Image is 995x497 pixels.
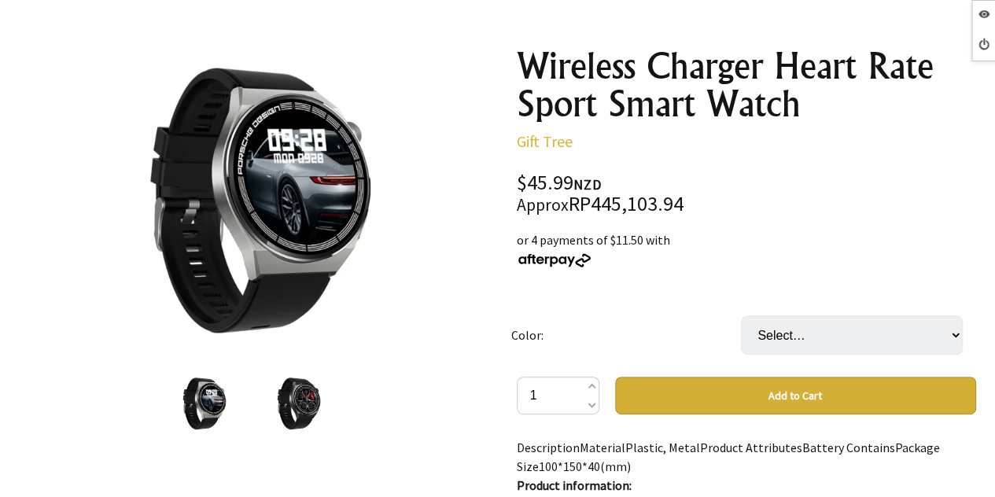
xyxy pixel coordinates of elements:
img: Afterpay [517,253,592,267]
button: Add to Cart [615,377,976,414]
span: NZD [573,175,602,193]
td: Color: [511,293,741,377]
div: $45.99 RP445,103.94 [517,173,976,215]
div: or 4 payments of $11.50 with [517,230,976,268]
strong: Product information: [517,477,632,493]
img: Wireless Charger Heart Rate Sport Smart Watch [172,374,232,433]
img: Wireless Charger Heart Rate Sport Smart Watch [96,47,402,353]
small: Approx [517,194,569,215]
h1: Wireless Charger Heart Rate Sport Smart Watch [517,47,976,123]
a: Gift Tree [517,131,573,151]
img: Wireless Charger Heart Rate Sport Smart Watch [267,374,326,433]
